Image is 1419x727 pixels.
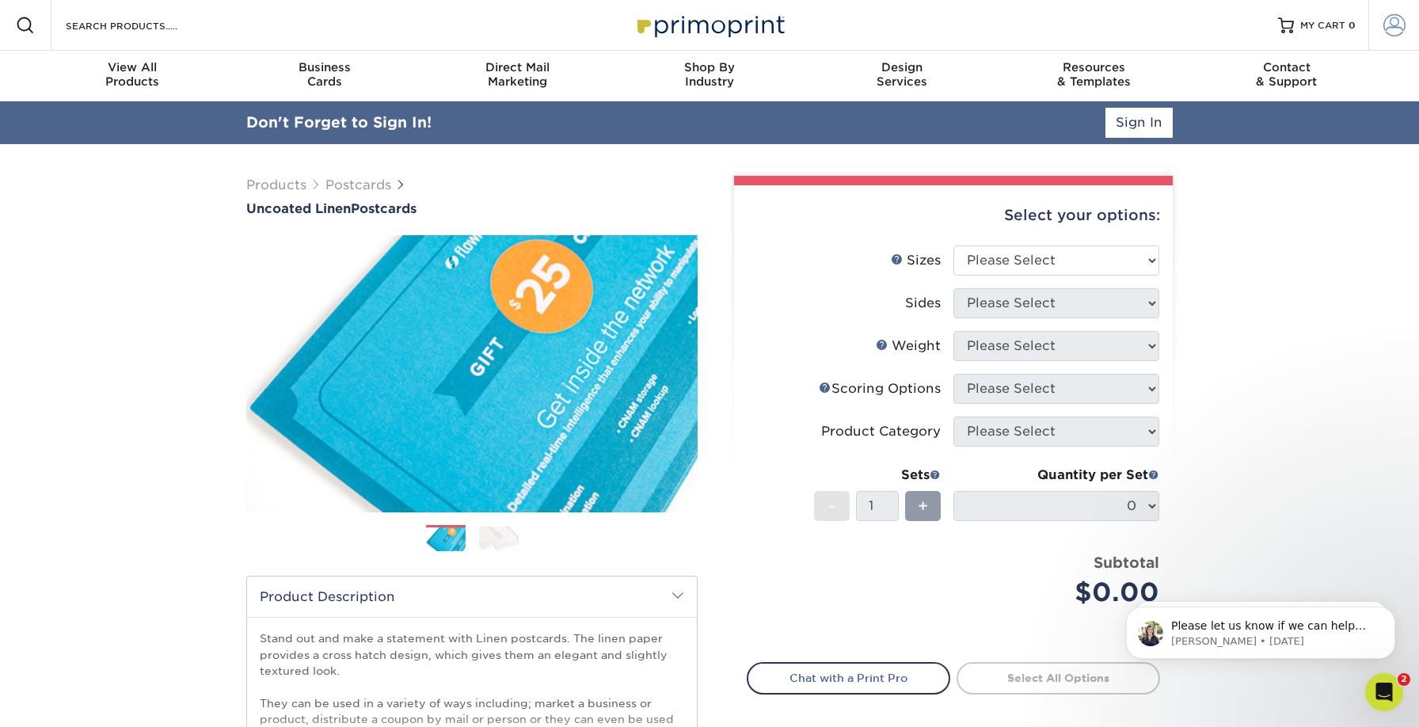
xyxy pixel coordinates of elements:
[1102,573,1419,684] iframe: Intercom notifications message
[246,177,306,192] a: Products
[747,185,1160,246] div: Select your options:
[1190,60,1383,74] span: Contact
[905,294,941,313] div: Sides
[36,51,229,101] a: View AllProducts
[876,337,941,356] div: Weight
[614,60,806,89] div: Industry
[246,218,698,530] img: Uncoated Linen 01
[247,577,697,617] h2: Product Description
[828,494,835,518] span: -
[479,526,519,550] img: Postcards 02
[1398,673,1410,686] span: 2
[805,60,998,74] span: Design
[229,60,421,74] span: Business
[614,51,806,101] a: Shop ByIndustry
[36,60,229,89] div: Products
[325,177,391,192] a: Postcards
[246,201,351,216] span: Uncoated Linen
[614,60,806,74] span: Shop By
[1365,673,1403,711] iframe: Intercom live chat
[246,112,432,134] div: Don't Forget to Sign In!
[426,526,466,554] img: Postcards 01
[421,51,614,101] a: Direct MailMarketing
[246,201,698,216] h1: Postcards
[1190,60,1383,89] div: & Support
[805,51,998,101] a: DesignServices
[998,60,1190,89] div: & Templates
[998,60,1190,74] span: Resources
[229,51,421,101] a: BusinessCards
[805,60,998,89] div: Services
[1105,108,1173,138] a: Sign In
[814,466,941,485] div: Sets
[64,16,219,35] input: SEARCH PRODUCTS.....
[1190,51,1383,101] a: Contact& Support
[819,379,941,398] div: Scoring Options
[421,60,614,89] div: Marketing
[747,662,950,694] a: Chat with a Print Pro
[998,51,1190,101] a: Resources& Templates
[421,60,614,74] span: Direct Mail
[630,8,789,42] img: Primoprint
[957,662,1160,694] a: Select All Options
[229,60,421,89] div: Cards
[953,466,1159,485] div: Quantity per Set
[965,573,1159,611] div: $0.00
[246,201,698,216] a: Uncoated LinenPostcards
[1349,20,1356,31] span: 0
[821,422,941,441] div: Product Category
[918,494,928,518] span: +
[891,251,941,270] div: Sizes
[1094,554,1159,571] strong: Subtotal
[1300,19,1345,32] span: MY CART
[36,60,229,74] span: View All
